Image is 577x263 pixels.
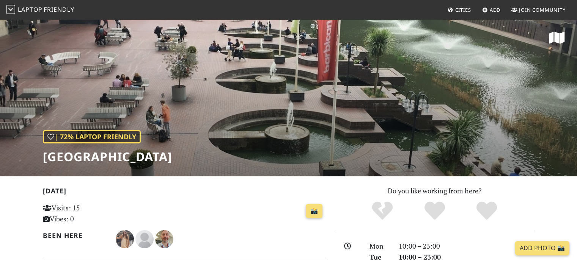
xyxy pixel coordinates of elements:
[515,241,569,255] a: Add Photo 📸
[445,3,474,17] a: Cities
[455,6,471,13] span: Cities
[519,6,566,13] span: Join Community
[394,241,539,252] div: 10:00 – 23:00
[508,3,569,17] a: Join Community
[479,3,504,17] a: Add
[306,204,322,218] a: 📸
[394,252,539,263] div: 10:00 – 23:00
[155,230,173,248] img: 1536-nicholas.jpg
[135,230,154,248] img: blank-535327c66bd565773addf3077783bbfce4b00ec00e9fd257753287c682c7fa38.png
[43,187,326,198] h2: [DATE]
[43,202,131,224] p: Visits: 15 Vibes: 0
[43,130,141,143] div: | 72% Laptop Friendly
[409,201,461,221] div: Yes
[335,185,535,196] p: Do you like working from here?
[135,234,155,243] span: James Lowsley Williams
[116,230,134,248] img: 4035-fatima.jpg
[155,234,173,243] span: Nicholas Wright
[356,201,409,221] div: No
[116,234,135,243] span: Fátima González
[490,6,501,13] span: Add
[365,241,394,252] div: Mon
[6,5,15,14] img: LaptopFriendly
[18,5,42,14] span: Laptop
[44,5,74,14] span: Friendly
[6,3,74,17] a: LaptopFriendly LaptopFriendly
[461,201,513,221] div: Definitely!
[43,149,172,164] h1: [GEOGRAPHIC_DATA]
[365,252,394,263] div: Tue
[43,232,107,240] h2: Been here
